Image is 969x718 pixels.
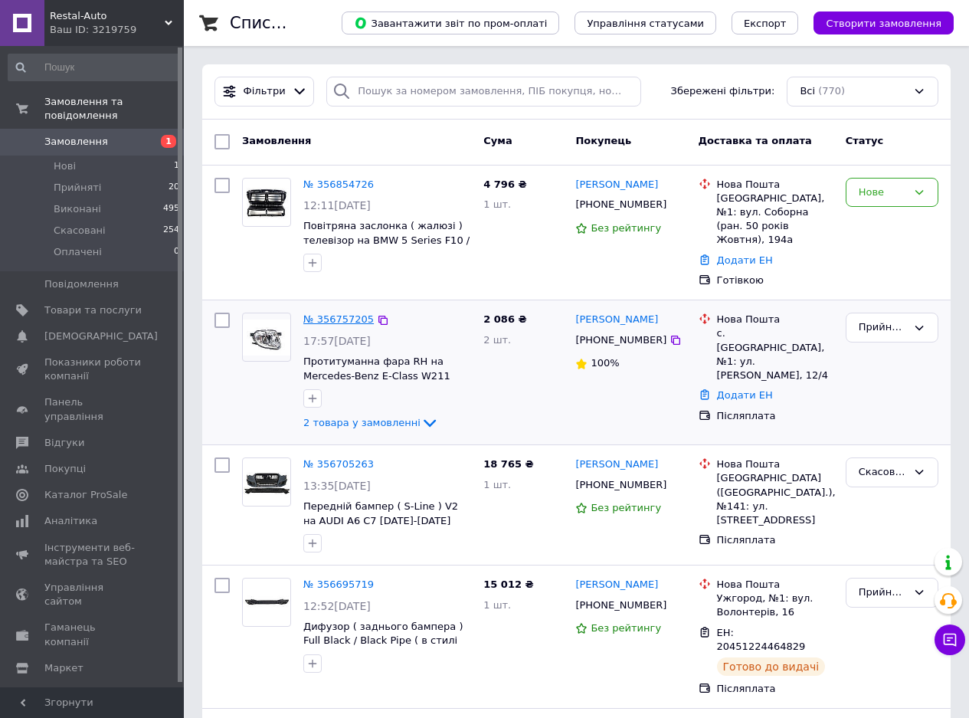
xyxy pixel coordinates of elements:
[244,84,286,99] span: Фільтри
[242,313,291,362] a: Фото товару
[744,18,787,29] span: Експорт
[242,178,291,227] a: Фото товару
[575,135,631,146] span: Покупець
[44,621,142,648] span: Гаманець компанії
[575,11,716,34] button: Управління статусами
[303,480,371,492] span: 13:35[DATE]
[591,502,661,513] span: Без рейтингу
[54,159,76,173] span: Нові
[717,192,833,248] div: [GEOGRAPHIC_DATA], №1: вул. Соборна (ран. 50 років Жовтня), 194а
[575,178,658,192] a: [PERSON_NAME]
[717,409,833,423] div: Післяплата
[44,95,184,123] span: Замовлення та повідомлення
[483,198,511,210] span: 1 шт.
[575,313,658,327] a: [PERSON_NAME]
[798,17,954,28] a: Створити замовлення
[846,135,884,146] span: Статус
[44,135,108,149] span: Замовлення
[572,195,669,215] div: [PHONE_NUMBER]
[243,585,290,621] img: Фото товару
[161,135,176,148] span: 1
[169,181,179,195] span: 20
[859,464,907,480] div: Скасовано
[243,320,290,356] img: Фото товару
[243,464,290,500] img: Фото товару
[699,135,812,146] span: Доставка та оплата
[44,395,142,423] span: Панель управління
[859,320,907,336] div: Прийнято
[163,202,179,216] span: 495
[483,599,511,611] span: 1 шт.
[303,500,458,526] a: Передній бампер ( S-Line ) V2 на AUDI A6 C7 [DATE]-[DATE]
[44,303,142,317] span: Товари та послуги
[591,222,661,234] span: Без рейтингу
[44,541,142,569] span: Інструменти веб-майстра та SEO
[303,600,371,612] span: 12:52[DATE]
[303,417,421,428] span: 2 товара у замовленні
[717,627,806,653] span: ЕН: 20451224464829
[303,458,374,470] a: № 356705263
[303,179,374,190] a: № 356854726
[671,84,775,99] span: Збережені фільтри:
[935,625,965,655] button: Чат з покупцем
[483,458,533,470] span: 18 765 ₴
[483,579,533,590] span: 15 012 ₴
[732,11,799,34] button: Експорт
[717,389,773,401] a: Додати ЕН
[572,475,669,495] div: [PHONE_NUMBER]
[483,313,526,325] span: 2 086 ₴
[483,179,526,190] span: 4 796 ₴
[717,471,833,527] div: [GEOGRAPHIC_DATA] ([GEOGRAPHIC_DATA].), №141: ул. [STREET_ADDRESS]
[242,457,291,507] a: Фото товару
[326,77,641,107] input: Пошук за номером замовлення, ПІБ покупця, номером телефону, Email, номером накладної
[575,578,658,592] a: [PERSON_NAME]
[303,335,371,347] span: 17:57[DATE]
[717,457,833,471] div: Нова Пошта
[303,579,374,590] a: № 356695719
[50,9,165,23] span: Restal-Auto
[8,54,181,81] input: Пошук
[717,326,833,382] div: с. [GEOGRAPHIC_DATA], №1: ул. [PERSON_NAME], 12/4
[814,11,954,34] button: Створити замовлення
[303,356,450,395] span: Протитуманна фара RH на Mercedes-Benz E-Class W211 [DATE]-[DATE]
[50,23,184,37] div: Ваш ID: 3219759
[575,457,658,472] a: [PERSON_NAME]
[717,178,833,192] div: Нова Пошта
[717,533,833,547] div: Післяплата
[174,245,179,259] span: 0
[54,245,102,259] span: Оплачені
[44,329,158,343] span: [DEMOGRAPHIC_DATA]
[44,436,84,450] span: Відгуки
[243,184,290,220] img: Фото товару
[717,592,833,619] div: Ужгород, №1: вул. Волонтерів, 16
[826,18,941,29] span: Створити замовлення
[303,220,470,260] a: Повітряна заслонка ( жалюзі ) телевізор на BMW 5 Series F10 / F11 [DATE]-[DATE]
[54,181,101,195] span: Прийняті
[572,330,669,350] div: [PHONE_NUMBER]
[303,621,463,675] a: Дифузор ( заднього бампера ) Full Black / Black Pipe ( в стилі S7 ) S-Line на AUDI A7 4K [DATE]-[...
[342,11,559,34] button: Завантажити звіт по пром-оплаті
[303,199,371,211] span: 12:11[DATE]
[174,159,179,173] span: 1
[44,356,142,383] span: Показники роботи компанії
[587,18,704,29] span: Управління статусами
[717,254,773,266] a: Додати ЕН
[717,682,833,696] div: Післяплата
[44,661,83,675] span: Маркет
[303,313,374,325] a: № 356757205
[859,185,907,201] div: Нове
[717,274,833,287] div: Готівкою
[800,84,815,99] span: Всі
[54,224,106,238] span: Скасовані
[242,135,311,146] span: Замовлення
[44,581,142,608] span: Управління сайтом
[717,578,833,592] div: Нова Пошта
[230,14,385,32] h1: Список замовлень
[44,514,97,528] span: Аналітика
[44,488,127,502] span: Каталог ProSale
[483,334,511,346] span: 2 шт.
[591,622,661,634] span: Без рейтингу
